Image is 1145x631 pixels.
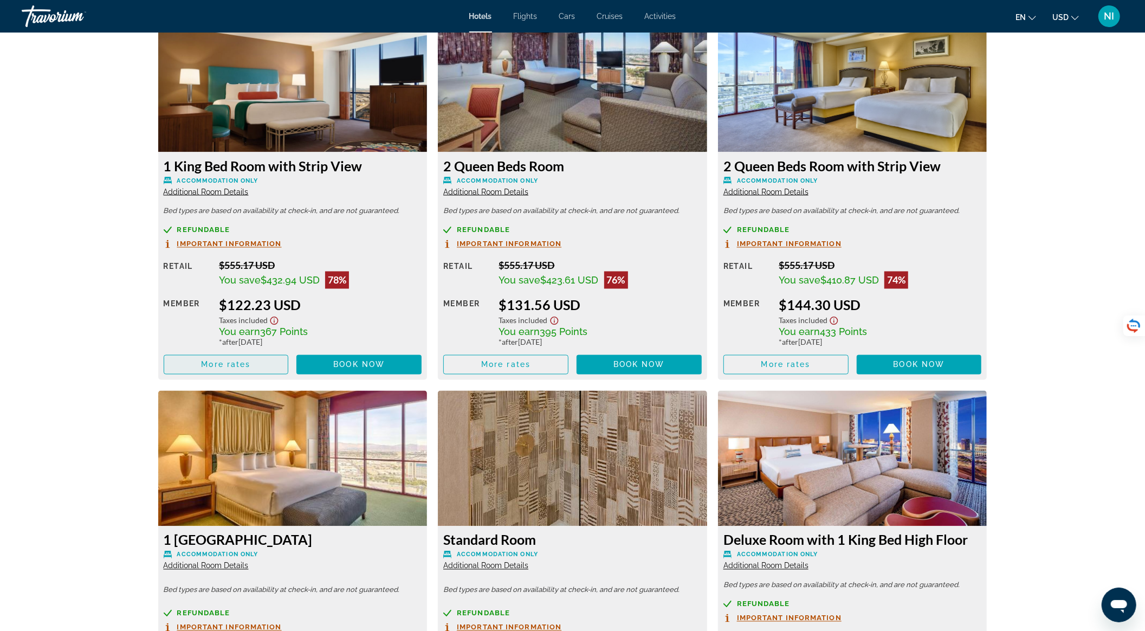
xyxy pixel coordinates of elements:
[164,297,211,347] div: Member
[164,158,422,174] h3: 1 King Bed Room with Strip View
[164,355,289,375] button: More rates
[499,260,702,272] div: $555.17 USD
[761,360,811,369] span: More rates
[481,360,531,369] span: More rates
[164,226,422,234] a: Refundable
[1095,5,1123,28] button: User Menu
[457,610,510,617] span: Refundable
[219,260,422,272] div: $555.17 USD
[597,12,623,21] a: Cruises
[177,227,230,234] span: Refundable
[723,158,982,174] h3: 2 Queen Beds Room with Strip View
[604,272,628,289] div: 76%
[1104,11,1115,22] span: NI
[499,316,548,325] span: Taxes included
[645,12,676,21] a: Activities
[261,275,320,286] span: $432.94 USD
[1102,588,1136,622] iframe: Кнопка для запуску вікна повідомлень
[737,601,790,608] span: Refundable
[443,609,702,617] a: Refundable
[559,12,575,21] a: Cars
[779,338,981,347] div: * [DATE]
[177,624,282,631] span: Important Information
[499,338,702,347] div: * [DATE]
[1052,9,1079,25] button: Change currency
[443,562,528,570] span: Additional Room Details
[164,188,249,196] span: Additional Room Details
[737,241,842,248] span: Important Information
[779,260,981,272] div: $555.17 USD
[857,355,982,375] button: Book now
[219,338,422,347] div: * [DATE]
[219,275,261,286] span: You save
[499,326,540,338] span: You earn
[737,227,790,234] span: Refundable
[723,614,842,623] button: Important Information
[782,338,798,347] span: after
[723,226,982,234] a: Refundable
[457,624,561,631] span: Important Information
[548,313,561,326] button: Show Taxes and Fees disclaimer
[268,313,281,326] button: Show Taxes and Fees disclaimer
[723,240,842,249] button: Important Information
[164,609,422,617] a: Refundable
[219,326,260,338] span: You earn
[820,275,879,286] span: $410.87 USD
[723,562,808,570] span: Additional Room Details
[737,551,818,558] span: Accommodation Only
[164,240,282,249] button: Important Information
[438,391,707,526] img: Standard Room
[457,177,538,184] span: Accommodation Only
[723,208,982,215] p: Bed types are based on availability at check-in, and are not guaranteed.
[541,275,599,286] span: $423.61 USD
[779,297,981,313] div: $144.30 USD
[438,17,707,152] img: 2 Queen Beds Room
[779,316,827,325] span: Taxes included
[177,177,258,184] span: Accommodation Only
[177,610,230,617] span: Refundable
[723,260,771,289] div: Retail
[177,551,258,558] span: Accommodation Only
[737,177,818,184] span: Accommodation Only
[827,313,840,326] button: Show Taxes and Fees disclaimer
[457,227,510,234] span: Refundable
[514,12,538,21] a: Flights
[457,551,538,558] span: Accommodation Only
[577,355,702,375] button: Book now
[457,241,561,248] span: Important Information
[884,272,908,289] div: 74%
[499,297,702,313] div: $131.56 USD
[443,297,490,347] div: Member
[779,275,820,286] span: You save
[443,188,528,196] span: Additional Room Details
[443,208,702,215] p: Bed types are based on availability at check-in, and are not guaranteed.
[613,360,665,369] span: Book now
[1015,13,1026,22] span: en
[22,2,130,30] a: Travorium
[164,562,249,570] span: Additional Room Details
[540,326,588,338] span: 395 Points
[296,355,422,375] button: Book now
[718,391,987,526] img: Deluxe Room with 1 King Bed High Floor
[443,240,561,249] button: Important Information
[443,532,702,548] h3: Standard Room
[737,615,842,622] span: Important Information
[723,355,849,375] button: More rates
[502,338,519,347] span: after
[1052,13,1069,22] span: USD
[443,158,702,174] h3: 2 Queen Beds Room
[164,532,422,548] h3: 1 [GEOGRAPHIC_DATA]
[201,360,250,369] span: More rates
[158,17,428,152] img: 1 King Bed Room with Strip View
[723,188,808,196] span: Additional Room Details
[723,600,982,608] a: Refundable
[443,226,702,234] a: Refundable
[325,272,349,289] div: 78%
[499,275,541,286] span: You save
[219,297,422,313] div: $122.23 USD
[723,532,982,548] h3: Deluxe Room with 1 King Bed High Floor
